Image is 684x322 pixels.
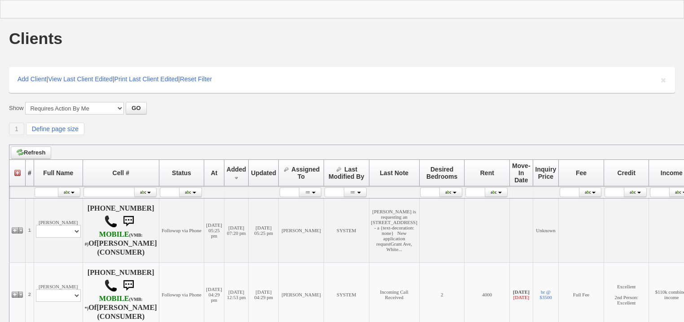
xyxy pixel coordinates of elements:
[9,31,62,47] h1: Clients
[43,169,73,176] span: Full Name
[104,279,118,292] img: call.png
[9,123,24,135] a: 1
[85,204,157,256] h4: [PHONE_NUMBER] Of (CONSUMER)
[85,269,157,321] h4: [PHONE_NUMBER] Of (CONSUMER)
[126,102,146,115] button: GO
[48,75,113,83] a: View Last Client Edited
[617,169,635,176] span: Credit
[329,166,364,180] span: Last Modified By
[512,162,530,184] span: Move-In Date
[211,169,218,176] span: At
[114,75,178,83] a: Print Last Client Edited
[34,198,83,263] td: [PERSON_NAME]
[9,67,675,93] div: | | |
[251,169,276,176] span: Updated
[513,289,530,295] b: [DATE]
[26,123,84,135] a: Define page size
[99,295,129,303] font: MOBILE
[380,169,408,176] span: Last Note
[159,198,204,263] td: Followup via Phone
[204,198,224,263] td: [DATE] 05:25 pm
[324,198,369,263] td: SYSTEM
[369,198,419,263] td: [PERSON_NAME] is requesting an [STREET_ADDRESS] - a {text-decoration: none} New application reque...
[18,75,47,83] a: Add Client
[661,169,683,176] span: Income
[539,289,552,300] a: br @ $3500
[96,239,157,247] b: [PERSON_NAME]
[119,277,137,295] img: sms.png
[535,166,557,180] span: Inquiry Price
[180,75,212,83] a: Reset Filter
[99,230,129,238] font: MOBILE
[172,169,191,176] span: Status
[533,198,559,263] td: Unknown
[480,169,494,176] span: Rent
[85,230,143,247] b: T-Mobile USA, Inc.
[113,169,129,176] span: Cell #
[85,295,143,312] b: Verizon Wireless
[249,198,279,263] td: [DATE] 05:25 pm
[96,304,157,312] b: [PERSON_NAME]
[26,198,34,263] td: 1
[224,198,249,263] td: [DATE] 07:20 pm
[9,104,24,112] label: Show
[11,146,51,159] a: Refresh
[227,166,246,173] span: Added
[576,169,587,176] span: Fee
[426,166,457,180] span: Desired Bedrooms
[291,166,320,180] span: Assigned To
[26,160,34,186] th: #
[104,215,118,228] img: call.png
[119,212,137,230] img: sms.png
[513,295,529,300] font: [DATE]
[279,198,324,263] td: [PERSON_NAME]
